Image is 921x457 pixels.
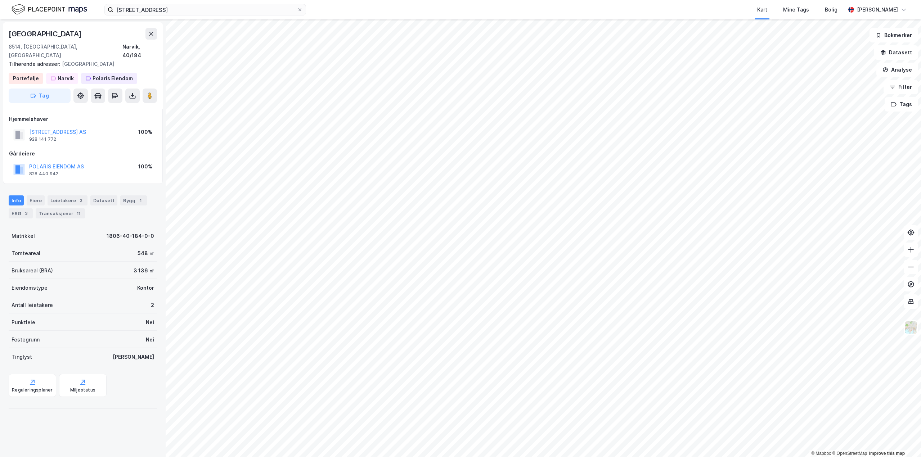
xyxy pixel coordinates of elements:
div: ESG [9,208,33,218]
div: Portefølje [13,74,39,83]
div: Bolig [825,5,837,14]
button: Analyse [876,63,918,77]
div: Eiendomstype [12,284,48,292]
div: Kontrollprogram for chat [885,422,921,457]
div: [GEOGRAPHIC_DATA] [9,60,151,68]
div: Bygg [120,195,147,205]
div: Mine Tags [783,5,809,14]
div: [PERSON_NAME] [857,5,898,14]
div: Miljøstatus [70,387,95,393]
input: Søk på adresse, matrikkel, gårdeiere, leietakere eller personer [113,4,297,15]
button: Tag [9,89,71,103]
a: OpenStreetMap [832,451,867,456]
div: Info [9,195,24,205]
iframe: Chat Widget [885,422,921,457]
div: 2 [151,301,154,309]
div: Tomteareal [12,249,40,258]
div: Tinglyst [12,353,32,361]
div: Matrikkel [12,232,35,240]
button: Bokmerker [870,28,918,42]
div: 3 136 ㎡ [134,266,154,275]
div: 1806-40-184-0-0 [107,232,154,240]
div: 100% [138,128,152,136]
div: 1 [137,197,144,204]
button: Filter [884,80,918,94]
img: Z [904,321,918,334]
div: 11 [75,210,82,217]
a: Mapbox [811,451,831,456]
div: Festegrunn [12,335,40,344]
div: Nei [146,335,154,344]
div: Kontor [137,284,154,292]
div: Bruksareal (BRA) [12,266,53,275]
div: 928 141 772 [29,136,56,142]
div: Hjemmelshaver [9,115,157,123]
a: Improve this map [869,451,905,456]
div: Gårdeiere [9,149,157,158]
div: Narvik, 40/184 [122,42,157,60]
div: Datasett [90,195,117,205]
img: logo.f888ab2527a4732fd821a326f86c7f29.svg [12,3,87,16]
span: Tilhørende adresser: [9,61,62,67]
div: Reguleringsplaner [12,387,53,393]
div: 3 [23,210,30,217]
div: Nei [146,318,154,327]
div: Punktleie [12,318,35,327]
div: 8514, [GEOGRAPHIC_DATA], [GEOGRAPHIC_DATA] [9,42,122,60]
button: Datasett [874,45,918,60]
div: [PERSON_NAME] [113,353,154,361]
div: [GEOGRAPHIC_DATA] [9,28,83,40]
button: Tags [885,97,918,112]
div: 100% [138,162,152,171]
div: Transaksjoner [36,208,85,218]
div: Kart [757,5,767,14]
div: Polaris Eiendom [93,74,133,83]
div: Leietakere [48,195,87,205]
div: 2 [77,197,85,204]
div: Antall leietakere [12,301,53,309]
div: Eiere [27,195,45,205]
div: 548 ㎡ [138,249,154,258]
div: 828 440 942 [29,171,58,177]
div: Narvik [58,74,74,83]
